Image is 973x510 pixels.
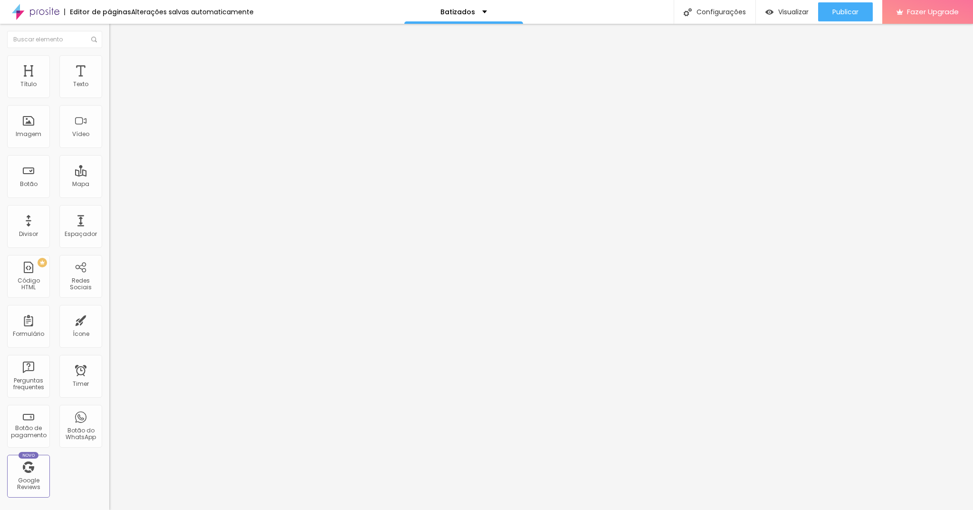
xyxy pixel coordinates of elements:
span: Publicar [832,8,859,16]
div: Mapa [72,181,89,187]
div: Ícone [73,331,89,337]
div: Botão do WhatsApp [62,427,99,441]
button: Visualizar [756,2,818,21]
div: Imagem [16,131,41,137]
div: Texto [73,81,88,88]
div: Novo [19,452,39,459]
div: Divisor [19,231,38,237]
span: Visualizar [778,8,809,16]
div: Formulário [13,331,44,337]
div: Editor de páginas [64,9,131,15]
div: Perguntas frequentes [10,377,47,391]
div: Título [20,81,37,88]
div: Botão de pagamento [10,425,47,439]
img: Icone [684,8,692,16]
img: Icone [91,37,97,42]
span: Fazer Upgrade [907,8,959,16]
div: Timer [73,381,89,387]
div: Código HTML [10,277,47,291]
div: Botão [20,181,38,187]
div: Alterações salvas automaticamente [131,9,254,15]
div: Espaçador [65,231,97,237]
button: Publicar [818,2,873,21]
div: Redes Sociais [62,277,99,291]
div: Vídeo [72,131,89,137]
img: view-1.svg [765,8,773,16]
iframe: Editor [109,24,973,510]
p: Batizados [440,9,475,15]
input: Buscar elemento [7,31,102,48]
div: Google Reviews [10,477,47,491]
